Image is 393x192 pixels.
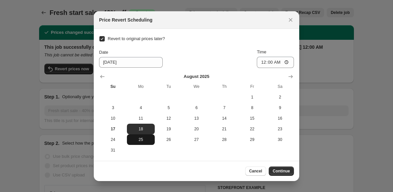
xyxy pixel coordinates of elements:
[185,84,208,89] span: We
[102,126,124,132] span: 17
[185,126,208,132] span: 20
[286,72,295,81] button: Show next month, September 2025
[266,113,294,124] button: Saturday August 16 2025
[210,134,238,145] button: Thursday August 28 2025
[241,84,263,89] span: Fr
[99,145,127,156] button: Sunday August 31 2025
[266,81,294,92] th: Saturday
[286,15,295,25] button: Close
[99,124,127,134] button: Today Sunday August 17 2025
[102,116,124,121] span: 10
[99,113,127,124] button: Sunday August 10 2025
[98,72,107,81] button: Show previous month, July 2025
[183,81,210,92] th: Wednesday
[108,36,165,41] span: Revert to original prices later?
[130,105,152,110] span: 4
[185,105,208,110] span: 6
[269,84,291,89] span: Sa
[183,124,210,134] button: Wednesday August 20 2025
[266,102,294,113] button: Saturday August 9 2025
[213,84,236,89] span: Th
[183,102,210,113] button: Wednesday August 6 2025
[241,116,263,121] span: 15
[241,95,263,100] span: 1
[273,168,290,174] span: Continue
[213,116,236,121] span: 14
[269,105,291,110] span: 9
[213,105,236,110] span: 7
[238,124,266,134] button: Friday August 22 2025
[127,102,155,113] button: Monday August 4 2025
[266,124,294,134] button: Saturday August 23 2025
[185,116,208,121] span: 13
[155,124,183,134] button: Tuesday August 19 2025
[99,50,108,55] span: Date
[127,81,155,92] th: Monday
[210,113,238,124] button: Thursday August 14 2025
[210,124,238,134] button: Thursday August 21 2025
[127,113,155,124] button: Monday August 11 2025
[257,57,294,68] input: 12:00
[241,126,263,132] span: 22
[183,113,210,124] button: Wednesday August 13 2025
[238,134,266,145] button: Friday August 29 2025
[157,84,180,89] span: Tu
[269,126,291,132] span: 23
[238,81,266,92] th: Friday
[130,126,152,132] span: 18
[130,137,152,142] span: 25
[269,166,294,176] button: Continue
[183,134,210,145] button: Wednesday August 27 2025
[213,137,236,142] span: 28
[238,113,266,124] button: Friday August 15 2025
[155,113,183,124] button: Tuesday August 12 2025
[99,57,163,68] input: 8/17/2025
[99,134,127,145] button: Sunday August 24 2025
[102,137,124,142] span: 24
[127,124,155,134] button: Monday August 18 2025
[155,134,183,145] button: Tuesday August 26 2025
[127,134,155,145] button: Monday August 25 2025
[102,105,124,110] span: 3
[241,105,263,110] span: 8
[99,102,127,113] button: Sunday August 3 2025
[266,92,294,102] button: Saturday August 2 2025
[238,92,266,102] button: Friday August 1 2025
[157,105,180,110] span: 5
[249,168,262,174] span: Cancel
[157,126,180,132] span: 19
[130,116,152,121] span: 11
[99,81,127,92] th: Sunday
[245,166,266,176] button: Cancel
[257,49,266,54] span: Time
[213,126,236,132] span: 21
[269,137,291,142] span: 30
[269,116,291,121] span: 16
[155,81,183,92] th: Tuesday
[157,137,180,142] span: 26
[130,84,152,89] span: Mo
[238,102,266,113] button: Friday August 8 2025
[185,137,208,142] span: 27
[155,102,183,113] button: Tuesday August 5 2025
[266,134,294,145] button: Saturday August 30 2025
[157,116,180,121] span: 12
[269,95,291,100] span: 2
[210,81,238,92] th: Thursday
[102,148,124,153] span: 31
[102,84,124,89] span: Su
[241,137,263,142] span: 29
[99,17,152,23] h2: Price Revert Scheduling
[210,102,238,113] button: Thursday August 7 2025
